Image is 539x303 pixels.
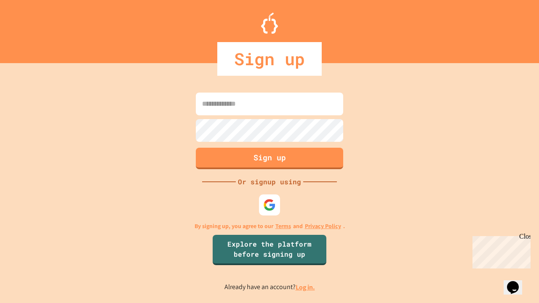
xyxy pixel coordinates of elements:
[263,199,276,211] img: google-icon.svg
[261,13,278,34] img: Logo.svg
[217,42,322,76] div: Sign up
[195,222,345,231] p: By signing up, you agree to our and .
[296,283,315,292] a: Log in.
[236,177,303,187] div: Or signup using
[305,222,341,231] a: Privacy Policy
[504,269,531,295] iframe: chat widget
[196,148,343,169] button: Sign up
[3,3,58,53] div: Chat with us now!Close
[469,233,531,268] iframe: chat widget
[224,282,315,292] p: Already have an account?
[213,235,326,265] a: Explore the platform before signing up
[275,222,291,231] a: Terms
